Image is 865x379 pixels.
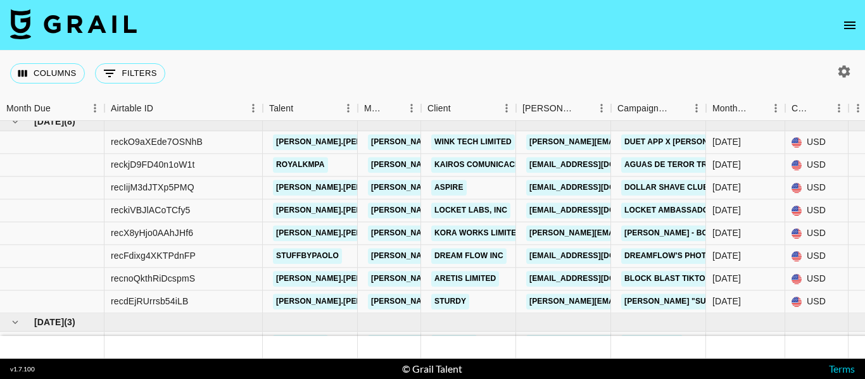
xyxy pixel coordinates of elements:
[364,96,384,121] div: Manager
[244,99,263,118] button: Menu
[431,335,477,351] a: Langora
[104,96,263,121] div: Airtable ID
[368,225,640,241] a: [PERSON_NAME][EMAIL_ADDRESS][PERSON_NAME][DOMAIN_NAME]
[830,99,849,118] button: Menu
[111,96,153,121] div: Airtable ID
[621,134,815,150] a: Duet App x [PERSON_NAME] - Baton Twirling
[6,96,51,121] div: Month Due
[111,273,195,285] div: recnoQkthRiDcspmS
[712,250,741,263] div: Aug '25
[6,313,24,331] button: hide children
[592,99,611,118] button: Menu
[451,99,469,117] button: Sort
[621,271,764,287] a: Block Blast TikTok Promotion
[111,204,190,217] div: reckiVBJlACoTCfy5
[111,159,195,171] div: reckjD9FD40n1oW1t
[785,245,849,268] div: USD
[526,294,733,309] a: [PERSON_NAME][EMAIL_ADDRESS][DOMAIN_NAME]
[785,268,849,290] div: USD
[384,99,402,117] button: Sort
[85,99,104,118] button: Menu
[368,180,640,196] a: [PERSON_NAME][EMAIL_ADDRESS][PERSON_NAME][DOMAIN_NAME]
[526,134,733,150] a: [PERSON_NAME][EMAIL_ADDRESS][DOMAIN_NAME]
[273,202,427,218] a: [PERSON_NAME].[PERSON_NAME].161
[497,99,516,118] button: Menu
[402,99,421,118] button: Menu
[368,271,640,287] a: [PERSON_NAME][EMAIL_ADDRESS][PERSON_NAME][DOMAIN_NAME]
[273,134,427,150] a: [PERSON_NAME].[PERSON_NAME].161
[273,271,427,287] a: [PERSON_NAME].[PERSON_NAME].161
[785,222,849,245] div: USD
[748,99,766,117] button: Sort
[431,294,469,309] a: STURDY
[368,248,640,264] a: [PERSON_NAME][EMAIL_ADDRESS][PERSON_NAME][DOMAIN_NAME]
[621,157,723,173] a: Aguas De Teror Trail
[766,99,785,118] button: Menu
[95,63,165,84] button: Show filters
[273,248,342,264] a: stuffbypaolo
[269,96,293,121] div: Talent
[574,99,592,117] button: Sort
[621,202,760,218] a: Locket Ambassador Program
[712,204,741,217] div: Aug '25
[10,365,35,373] div: v 1.7.100
[785,290,849,313] div: USD
[431,134,515,150] a: Wink Tech Limited
[368,202,640,218] a: [PERSON_NAME][EMAIL_ADDRESS][PERSON_NAME][DOMAIN_NAME]
[785,199,849,222] div: USD
[273,157,328,173] a: royalkmpa
[431,225,525,241] a: KORA WORKS LIMITED
[621,225,751,241] a: [PERSON_NAME] - Born to Fly
[792,96,812,121] div: Currency
[64,316,75,328] span: ( 3 )
[10,9,137,39] img: Grail Talent
[812,99,830,117] button: Sort
[611,96,706,121] div: Campaign (Type)
[431,271,499,287] a: ARETIS LIMITED
[526,157,668,173] a: [EMAIL_ADDRESS][DOMAIN_NAME]
[621,180,854,196] a: Dollar Shave Club - Collegiate/Walmart Campaign
[621,248,817,264] a: DreamFlow's Photo Restoration Campaign
[785,177,849,199] div: USD
[431,202,510,218] a: Locket Labs, Inc
[421,96,516,121] div: Client
[712,182,741,194] div: Aug '25
[293,99,311,117] button: Sort
[526,271,668,287] a: [EMAIL_ADDRESS][DOMAIN_NAME]
[111,250,196,263] div: recFdixg4XKTPdnFP
[785,96,849,121] div: Currency
[526,335,668,351] a: [EMAIL_ADDRESS][DOMAIN_NAME]
[706,96,785,121] div: Month Due
[427,96,451,121] div: Client
[358,96,421,121] div: Manager
[431,248,507,264] a: Dream Flow Inc
[617,96,669,121] div: Campaign (Type)
[111,295,188,308] div: recdEjRUrrsb54iLB
[785,131,849,154] div: USD
[785,332,849,354] div: USD
[526,225,733,241] a: [PERSON_NAME][EMAIL_ADDRESS][DOMAIN_NAME]
[526,202,668,218] a: [EMAIL_ADDRESS][DOMAIN_NAME]
[712,136,741,149] div: Aug '25
[34,316,64,328] span: [DATE]
[621,294,760,309] a: [PERSON_NAME] "Sugar Sweet"
[516,96,611,121] div: Booker
[837,13,862,38] button: open drawer
[263,96,358,121] div: Talent
[829,363,855,375] a: Terms
[111,227,193,240] div: recX8yHjo0AAhJHf6
[273,294,427,309] a: [PERSON_NAME].[PERSON_NAME].161
[687,99,706,118] button: Menu
[368,157,640,173] a: [PERSON_NAME][EMAIL_ADDRESS][PERSON_NAME][DOMAIN_NAME]
[153,99,171,117] button: Sort
[522,96,574,121] div: [PERSON_NAME]
[339,99,358,118] button: Menu
[621,335,683,351] a: Exposed app
[368,134,640,150] a: [PERSON_NAME][EMAIL_ADDRESS][PERSON_NAME][DOMAIN_NAME]
[273,225,427,241] a: [PERSON_NAME].[PERSON_NAME].161
[402,363,462,375] div: © Grail Talent
[712,227,741,240] div: Aug '25
[712,159,741,171] div: Aug '25
[431,157,544,173] a: Kairos Comunicación SL
[273,180,427,196] a: [PERSON_NAME].[PERSON_NAME].161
